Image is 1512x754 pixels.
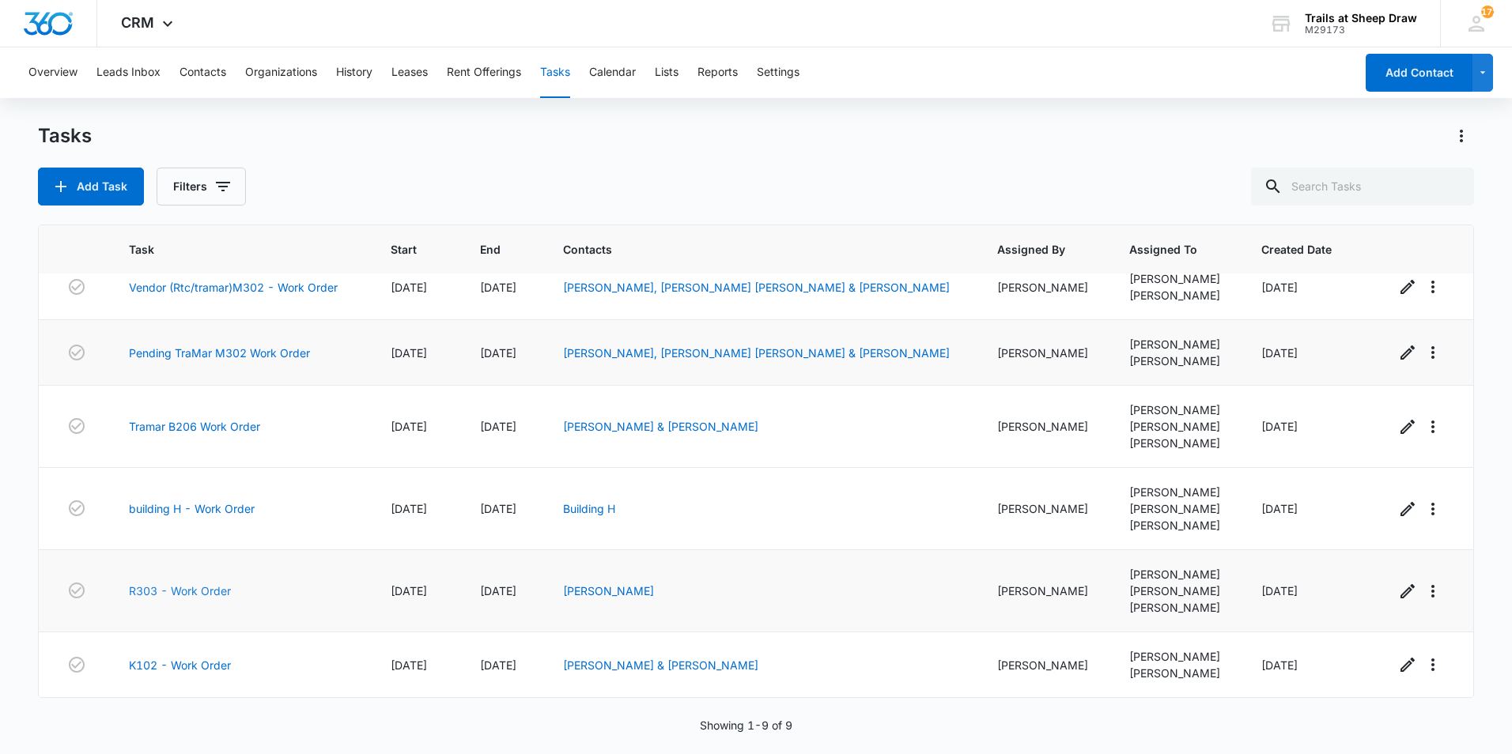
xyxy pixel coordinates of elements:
span: [DATE] [480,420,516,433]
button: Lists [655,47,679,98]
span: [DATE] [1261,502,1298,515]
button: Filters [157,168,246,205]
a: Building H [563,502,615,515]
a: Vendor (Rtc/tramar)M302 - Work Order [129,279,338,296]
div: [PERSON_NAME] [1129,599,1223,616]
div: [PERSON_NAME] [1129,287,1223,303]
button: Leads Inbox [96,47,161,98]
span: [DATE] [480,584,516,598]
button: Overview [28,47,77,98]
a: [PERSON_NAME] & [PERSON_NAME] [563,658,758,672]
div: [PERSON_NAME] [997,582,1091,599]
p: Showing 1-9 of 9 [700,717,792,733]
a: Tramar B206 Work Order [129,418,260,435]
button: Leases [391,47,428,98]
button: Calendar [589,47,636,98]
span: Contacts [563,241,936,258]
div: [PERSON_NAME] [997,345,1091,361]
div: [PERSON_NAME] [1129,270,1223,287]
div: [PERSON_NAME] [997,279,1091,296]
div: [PERSON_NAME] [1129,435,1223,451]
button: Rent Offerings [447,47,521,98]
div: [PERSON_NAME] [997,657,1091,673]
span: Task [129,241,330,258]
span: [DATE] [480,281,516,294]
a: R303 - Work Order [129,582,231,599]
button: History [336,47,372,98]
button: Actions [1449,123,1474,149]
a: Pending TraMar M302 Work Order [129,345,310,361]
span: [DATE] [391,658,427,672]
span: [DATE] [1261,281,1298,294]
div: account id [1305,25,1417,36]
button: Tasks [540,47,570,98]
div: [PERSON_NAME] [1129,402,1223,418]
span: [DATE] [480,502,516,515]
div: [PERSON_NAME] [997,418,1091,435]
span: [DATE] [480,658,516,672]
button: Organizations [245,47,317,98]
span: [DATE] [1261,658,1298,672]
span: [DATE] [391,281,427,294]
div: [PERSON_NAME] [1129,418,1223,435]
span: Assigned To [1129,241,1200,258]
span: Assigned By [997,241,1068,258]
div: [PERSON_NAME] [1129,517,1223,533]
button: Settings [757,47,799,98]
span: [DATE] [1261,420,1298,433]
span: [DATE] [480,346,516,360]
a: [PERSON_NAME], [PERSON_NAME] [PERSON_NAME] & [PERSON_NAME] [563,346,950,360]
span: [DATE] [391,584,427,598]
div: [PERSON_NAME] [1129,484,1223,500]
span: End [480,241,502,258]
div: [PERSON_NAME] [1129,352,1223,369]
div: [PERSON_NAME] [1129,648,1223,665]
span: CRM [121,14,154,31]
span: [DATE] [1261,584,1298,598]
a: K102 - Work Order [129,657,231,673]
span: Start [391,241,419,258]
span: [DATE] [391,420,427,433]
div: account name [1305,12,1417,25]
h1: Tasks [38,124,92,148]
div: notifications count [1481,6,1494,18]
span: [DATE] [391,346,427,360]
div: [PERSON_NAME] [1129,566,1223,582]
a: building H - Work Order [129,500,255,517]
a: [PERSON_NAME] & [PERSON_NAME] [563,420,758,433]
button: Add Contact [1366,54,1472,92]
button: Add Task [38,168,144,205]
input: Search Tasks [1251,168,1474,205]
span: Created Date [1261,241,1335,258]
span: [DATE] [1261,346,1298,360]
span: 172 [1481,6,1494,18]
a: [PERSON_NAME], [PERSON_NAME] [PERSON_NAME] & [PERSON_NAME] [563,281,950,294]
button: Reports [697,47,738,98]
div: [PERSON_NAME] [1129,582,1223,599]
a: [PERSON_NAME] [563,584,654,598]
span: [DATE] [391,502,427,515]
div: [PERSON_NAME] [1129,500,1223,517]
div: [PERSON_NAME] [1129,336,1223,352]
div: [PERSON_NAME] [1129,665,1223,681]
div: [PERSON_NAME] [997,500,1091,517]
button: Contacts [180,47,226,98]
